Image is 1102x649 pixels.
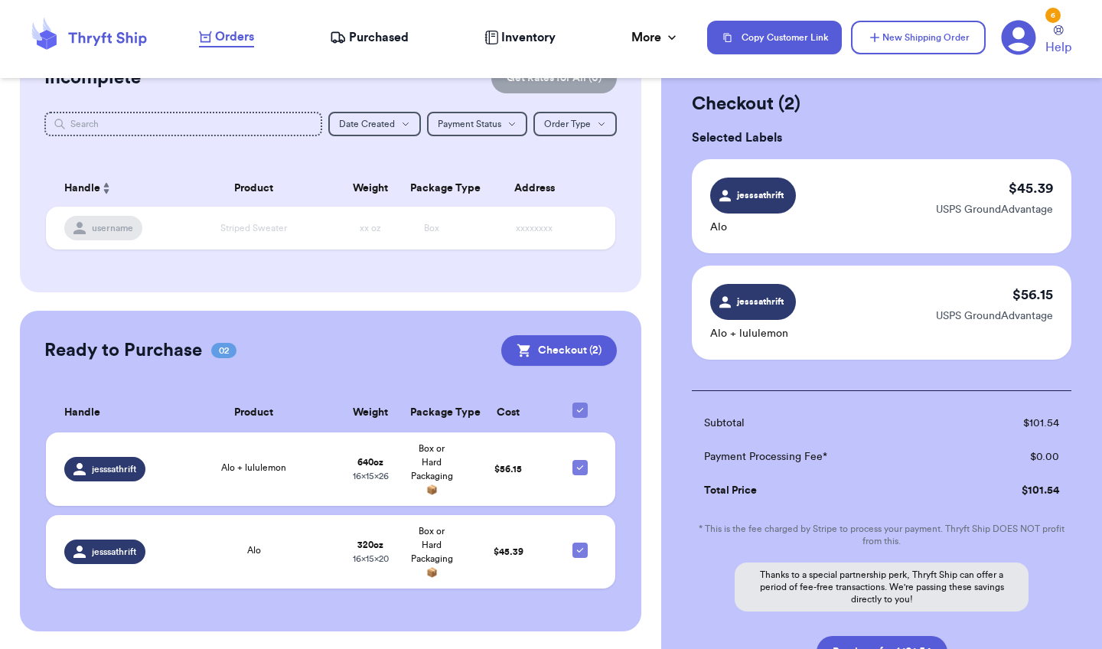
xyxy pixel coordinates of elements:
[936,308,1053,324] p: USPS GroundAdvantage
[462,170,615,207] th: Address
[516,223,553,233] span: xxxxxxxx
[340,170,401,207] th: Weight
[44,66,141,90] h2: Incomplete
[92,546,136,558] span: jesssathrift
[427,112,527,136] button: Payment Status
[340,393,401,432] th: Weight
[692,406,959,440] td: Subtotal
[710,326,796,341] p: Alo + lululemon
[247,546,261,555] span: Alo
[92,222,133,234] span: username
[959,406,1071,440] td: $ 101.54
[692,92,1071,116] h2: Checkout ( 2 )
[631,28,680,47] div: More
[494,547,523,556] span: $ 45.39
[92,463,136,475] span: jesssathrift
[735,188,786,202] span: jesssathrift
[328,112,421,136] button: Date Created
[353,471,389,481] span: 16 x 15 x 26
[533,112,617,136] button: Order Type
[357,458,383,467] strong: 640 oz
[411,527,453,577] span: Box or Hard Packaging 📦
[462,393,554,432] th: Cost
[438,119,501,129] span: Payment Status
[959,440,1071,474] td: $ 0.00
[692,440,959,474] td: Payment Processing Fee*
[707,21,842,54] button: Copy Customer Link
[199,28,254,47] a: Orders
[100,179,112,197] button: Sort ascending
[411,444,453,494] span: Box or Hard Packaging 📦
[491,63,617,93] button: Get Rates for All (0)
[220,223,287,233] span: Striped Sweater
[330,28,409,47] a: Purchased
[168,393,340,432] th: Product
[710,220,796,235] p: Alo
[44,112,322,136] input: Search
[360,223,381,233] span: xx oz
[401,170,462,207] th: Package Type
[1045,25,1071,57] a: Help
[735,563,1029,611] p: Thanks to a special partnership perk, Thryft Ship can offer a period of fee-free transactions. We...
[424,223,439,233] span: Box
[1045,38,1071,57] span: Help
[44,338,202,363] h2: Ready to Purchase
[544,119,591,129] span: Order Type
[401,393,462,432] th: Package Type
[692,523,1071,547] p: * This is the fee charged by Stripe to process your payment. Thryft Ship DOES NOT profit from this.
[1012,284,1053,305] p: $ 56.15
[353,554,389,563] span: 16 x 15 x 20
[735,295,786,308] span: jesssathrift
[692,129,1071,147] h3: Selected Labels
[494,465,522,474] span: $ 56.15
[501,335,617,366] button: Checkout (2)
[64,181,100,197] span: Handle
[339,119,395,129] span: Date Created
[357,540,383,550] strong: 320 oz
[221,463,286,472] span: Alo + lululemon
[211,343,236,358] span: 02
[168,170,340,207] th: Product
[692,474,959,507] td: Total Price
[64,405,100,421] span: Handle
[1001,20,1036,55] a: 6
[959,474,1071,507] td: $ 101.54
[215,28,254,46] span: Orders
[936,202,1053,217] p: USPS GroundAdvantage
[349,28,409,47] span: Purchased
[1009,178,1053,199] p: $ 45.39
[851,21,986,54] button: New Shipping Order
[1045,8,1061,23] div: 6
[501,28,556,47] span: Inventory
[484,28,556,47] a: Inventory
